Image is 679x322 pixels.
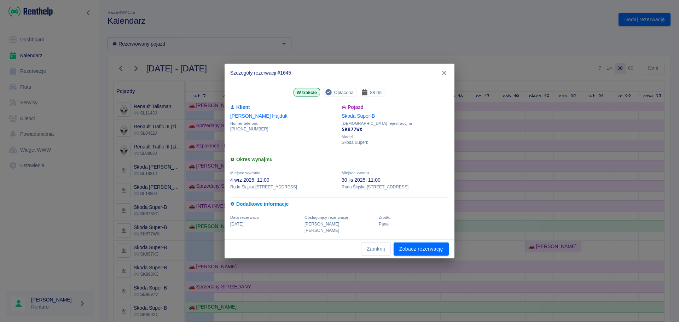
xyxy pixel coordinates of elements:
span: Opłacona [331,89,356,96]
span: Numer telefonu [230,121,337,126]
span: Data rezerwacji [230,215,259,219]
h6: Pojazd [342,104,449,111]
p: Skoda Superb [342,139,449,146]
span: W trakcie [294,89,320,96]
p: [PHONE_NUMBER] [230,126,337,132]
p: [PERSON_NAME] [PERSON_NAME] [304,221,375,234]
p: Ruda Śląska , [STREET_ADDRESS] [342,184,449,190]
span: Żrodło [379,215,390,219]
span: 88 dni [367,89,385,96]
span: [DEMOGRAPHIC_DATA] rejestracyjna [342,121,449,126]
h6: Klient [230,104,337,111]
a: Skoda Super-B [342,113,375,119]
p: Ruda Śląska , [STREET_ADDRESS] [230,184,337,190]
span: Model [342,135,449,139]
button: Zamknij [361,242,391,256]
p: Panel [379,221,449,227]
h6: Dodatkowe informacje [230,200,449,208]
a: Zobacz rezerwację [394,242,449,256]
h6: Okres wynajmu [230,156,449,163]
a: [PERSON_NAME] Hajduk [230,113,288,119]
span: Obsługujący rezerwację [304,215,348,219]
p: 4 wrz 2025, 11:00 [230,176,337,184]
p: [DATE] [230,221,300,227]
span: Miejsce zwrotu [342,171,369,175]
p: SK877WX [342,126,449,133]
p: 30 lis 2025, 11:00 [342,176,449,184]
span: Miejsce wydania [230,171,261,175]
h2: Szczegóły rezerwacji #1645 [225,64,454,82]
